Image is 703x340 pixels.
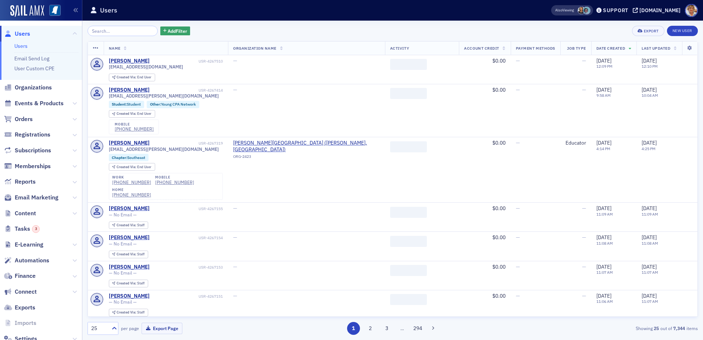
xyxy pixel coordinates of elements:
a: Exports [4,304,35,312]
span: [DATE] [642,263,657,270]
span: Users [15,30,30,38]
a: [PERSON_NAME] [109,264,150,270]
a: New User [667,26,698,36]
a: Reports [4,178,36,186]
span: Job Type [567,46,586,51]
time: 11:09 AM [642,212,658,217]
a: [PERSON_NAME] [109,140,150,146]
span: Organization Name [233,46,276,51]
span: Chapter : [112,155,127,160]
a: View Homepage [44,5,61,17]
span: — [582,57,586,64]
span: Add Filter [168,28,187,34]
span: $0.00 [492,234,506,241]
span: Other : [150,102,161,107]
span: [DATE] [642,205,657,212]
a: [PERSON_NAME] [109,293,150,300]
span: [DATE] [596,205,611,212]
a: Events & Products [4,99,64,107]
a: Organizations [4,84,52,92]
span: E-Learning [15,241,43,249]
span: ‌ [390,59,427,70]
a: Users [4,30,30,38]
span: Exports [15,304,35,312]
span: Created Via : [117,75,137,79]
span: [DATE] [596,139,611,146]
span: Email Marketing [15,194,58,202]
div: Created Via: Staff [109,222,148,229]
span: — [233,57,237,64]
div: End User [117,165,151,169]
div: Created Via: End User [109,74,155,81]
div: [DOMAIN_NAME] [639,7,681,14]
span: — [582,263,586,270]
span: [DATE] [596,234,611,241]
div: [PERSON_NAME] [109,234,150,241]
span: — [233,263,237,270]
a: Other:Young CPA Network [150,102,196,107]
a: Imports [4,319,36,327]
a: Email Marketing [4,194,58,202]
img: SailAMX [10,5,44,17]
a: [PHONE_NUMBER] [112,180,151,185]
span: — [582,205,586,212]
div: 3 [32,225,40,233]
span: Imports [15,319,36,327]
div: Educator [565,140,586,146]
span: — No Email — [109,270,137,276]
div: Created Via: Staff [109,280,148,287]
span: Alcorn State University (Lorman, MS) [233,140,380,153]
div: USR-4267151 [151,294,223,299]
a: Registrations [4,131,50,139]
strong: 25 [653,325,660,332]
time: 11:07 AM [642,270,658,275]
span: [EMAIL_ADDRESS][PERSON_NAME][DOMAIN_NAME] [109,93,219,99]
span: — [516,57,520,64]
a: [PERSON_NAME] [109,58,150,64]
span: Noma Burge [578,7,585,14]
div: Staff [117,223,144,227]
a: Subscriptions [4,146,51,155]
label: per page [121,325,139,332]
strong: 7,344 [672,325,686,332]
span: [DATE] [642,293,657,299]
div: USR-4267319 [151,141,223,146]
span: $0.00 [492,57,506,64]
button: 1 [347,322,360,335]
a: Tasks3 [4,225,40,233]
div: Support [603,7,628,14]
span: ‌ [390,236,427,247]
div: Student: [109,101,144,108]
span: Connect [15,288,37,296]
span: Tasks [15,225,40,233]
a: Email Send Log [14,55,49,62]
span: Subscriptions [15,146,51,155]
div: USR-4267154 [151,235,223,240]
div: [PHONE_NUMBER] [112,192,151,198]
span: $0.00 [492,263,506,270]
button: 2 [364,322,377,335]
span: ‌ [390,207,427,218]
time: 11:06 AM [596,299,613,304]
a: User Custom CPE [14,65,54,72]
div: Staff [117,252,144,256]
span: Finance [15,272,36,280]
span: — [516,234,520,241]
button: [DOMAIN_NAME] [633,8,683,13]
span: Created Via : [117,310,137,315]
time: 12:09 PM [596,64,613,69]
button: Export Page [142,323,182,334]
span: — [233,293,237,299]
div: Staff [117,311,144,315]
time: 11:07 AM [642,299,658,304]
span: — [516,205,520,212]
span: Registrations [15,131,50,139]
div: USR-4267155 [151,206,223,211]
button: AddFilter [160,26,190,36]
span: Student : [112,102,127,107]
div: ORG-2423 [233,154,380,162]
